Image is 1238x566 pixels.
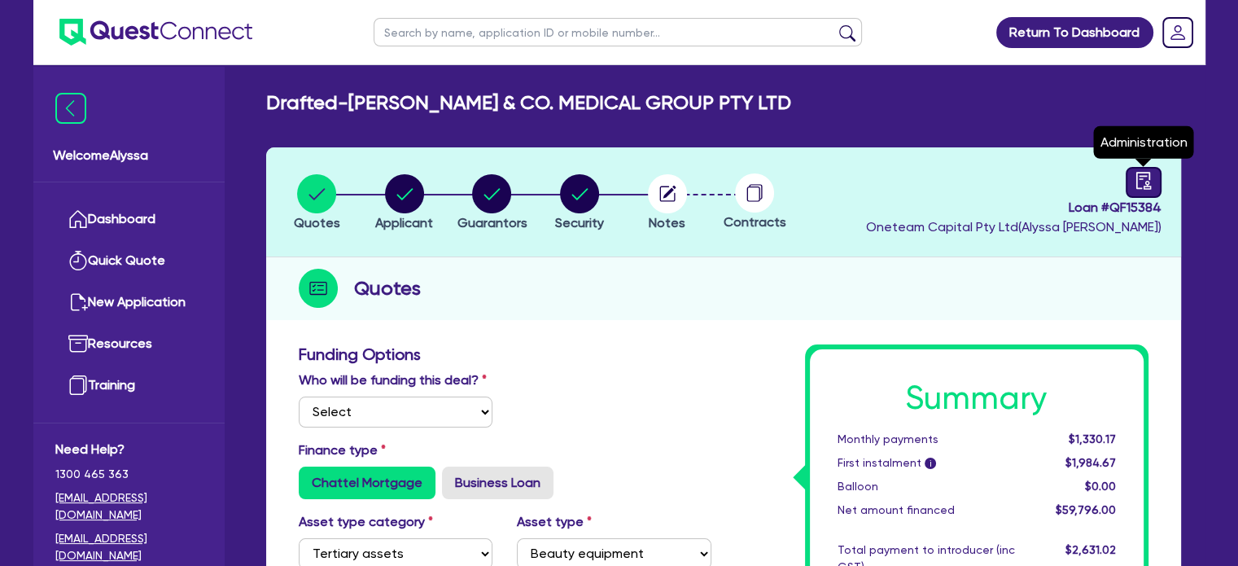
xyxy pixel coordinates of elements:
span: $0.00 [1084,480,1115,493]
div: Net amount financed [825,502,1027,519]
span: Notes [649,215,685,230]
img: step-icon [299,269,338,308]
span: Guarantors [457,215,527,230]
button: Quotes [293,173,341,234]
span: Oneteam Capital Pty Ltd ( Alyssa [PERSON_NAME] ) [866,219,1161,235]
button: Applicant [374,173,434,234]
img: quest-connect-logo-blue [59,19,252,46]
span: audit [1135,172,1153,190]
a: Resources [55,323,203,365]
a: Quick Quote [55,240,203,282]
a: Dropdown toggle [1157,11,1199,54]
img: new-application [68,292,88,312]
span: $2,631.02 [1065,543,1115,556]
img: icon-menu-close [55,93,86,124]
label: Asset type category [299,512,433,532]
div: Administration [1093,126,1193,159]
span: Loan # QF15384 [866,198,1161,217]
h1: Summary [838,379,1116,418]
img: resources [68,334,88,353]
button: Notes [647,173,688,234]
span: Welcome Alyssa [53,146,205,165]
h3: Funding Options [299,344,711,364]
a: Training [55,365,203,406]
div: Balloon [825,478,1027,495]
span: $1,330.17 [1068,432,1115,445]
a: Dashboard [55,199,203,240]
a: [EMAIL_ADDRESS][DOMAIN_NAME] [55,489,203,524]
img: training [68,375,88,395]
input: Search by name, application ID or mobile number... [374,18,862,46]
span: Applicant [375,215,433,230]
button: Guarantors [456,173,527,234]
button: Security [554,173,605,234]
div: First instalment [825,454,1027,472]
span: 1300 465 363 [55,466,203,483]
span: Contracts [724,214,786,230]
span: Need Help? [55,440,203,459]
label: Finance type [299,441,386,460]
span: Security [555,215,604,230]
label: Business Loan [442,467,553,499]
a: Return To Dashboard [996,17,1153,48]
span: Quotes [294,215,340,230]
a: [EMAIL_ADDRESS][DOMAIN_NAME] [55,530,203,564]
span: i [925,458,936,469]
label: Chattel Mortgage [299,467,435,499]
a: New Application [55,282,203,323]
span: $59,796.00 [1055,503,1115,516]
img: quick-quote [68,251,88,270]
label: Asset type [517,512,592,532]
span: $1,984.67 [1065,456,1115,469]
h2: Drafted - [PERSON_NAME] & CO. MEDICAL GROUP PTY LTD [266,91,791,115]
label: Who will be funding this deal? [299,371,487,390]
div: Monthly payments [825,431,1027,448]
h2: Quotes [354,274,421,303]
